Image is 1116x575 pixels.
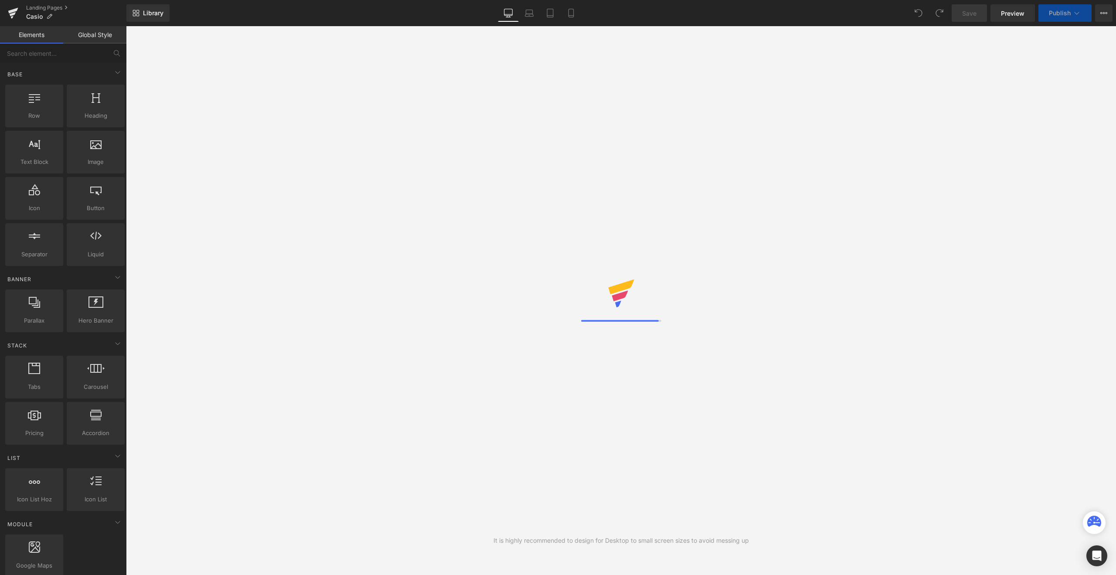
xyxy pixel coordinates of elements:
[910,4,927,22] button: Undo
[561,4,582,22] a: Mobile
[7,454,21,462] span: List
[126,4,170,22] a: New Library
[7,275,32,283] span: Banner
[143,9,163,17] span: Library
[69,316,122,325] span: Hero Banner
[8,204,61,213] span: Icon
[8,561,61,570] span: Google Maps
[8,382,61,391] span: Tabs
[26,4,126,11] a: Landing Pages
[8,495,61,504] span: Icon List Hoz
[8,316,61,325] span: Parallax
[1038,4,1092,22] button: Publish
[1086,545,1107,566] div: Open Intercom Messenger
[1095,4,1113,22] button: More
[69,157,122,167] span: Image
[26,13,43,20] span: Casio
[7,70,24,78] span: Base
[8,111,61,120] span: Row
[519,4,540,22] a: Laptop
[69,429,122,438] span: Accordion
[8,429,61,438] span: Pricing
[7,520,34,528] span: Module
[69,250,122,259] span: Liquid
[7,341,28,350] span: Stack
[493,536,749,545] div: It is highly recommended to design for Desktop to small screen sizes to avoid messing up
[962,9,976,18] span: Save
[931,4,948,22] button: Redo
[69,495,122,504] span: Icon List
[498,4,519,22] a: Desktop
[63,26,126,44] a: Global Style
[69,204,122,213] span: Button
[69,111,122,120] span: Heading
[1001,9,1024,18] span: Preview
[8,157,61,167] span: Text Block
[540,4,561,22] a: Tablet
[990,4,1035,22] a: Preview
[69,382,122,391] span: Carousel
[8,250,61,259] span: Separator
[1049,10,1071,17] span: Publish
